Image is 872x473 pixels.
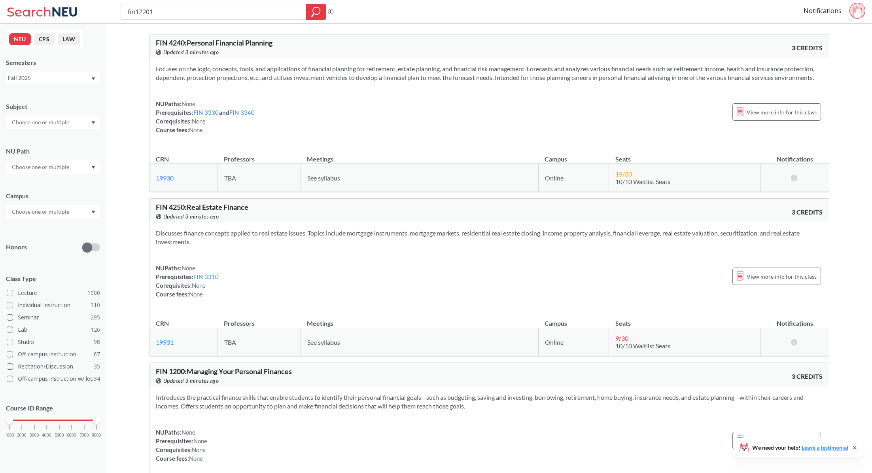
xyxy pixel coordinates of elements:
input: Choose one or multiple [8,207,74,217]
span: 9 / 30 [615,334,628,342]
div: CRN [156,319,169,328]
span: 310 [91,301,100,310]
span: View more info for this class [747,272,817,281]
span: 8000 [92,433,101,437]
th: Campus [538,311,609,328]
span: 34 [94,374,100,383]
a: FIN 3340 [229,109,255,116]
span: 98 [94,338,100,346]
div: Fall 2025 [8,74,91,82]
span: View more info for this class [747,436,817,446]
td: TBA [218,164,301,192]
svg: Dropdown arrow [91,121,95,124]
span: 3 CREDITS [792,208,823,217]
th: Seats [609,147,761,164]
span: 35 [94,362,100,371]
label: Off-campus instruction [7,349,100,359]
label: Individual Instruction [7,300,100,310]
span: 3 CREDITS [792,44,823,52]
span: 126 [91,325,100,334]
div: NU Path [6,147,100,156]
label: Off-campus instruction w/ lec [7,374,100,384]
span: 3000 [30,433,39,437]
span: None [189,291,203,298]
div: Subject [6,102,100,111]
label: Lecture [7,288,100,298]
span: None [182,429,196,436]
span: 295 [91,313,100,322]
svg: Dropdown arrow [91,77,95,80]
th: Notifications [761,311,829,328]
span: Updated 3 minutes ago [163,48,219,57]
th: Notifications [761,147,829,164]
a: FIN 3310 [193,273,219,280]
section: Introduces the practical finance skills that enable students to identify their personal financial... [156,393,823,410]
th: Professors [218,311,301,328]
p: Honors [6,243,27,252]
input: Class, professor, course number, "phrase" [127,5,301,19]
span: None [192,118,206,125]
span: 3 CREDITS [792,372,823,381]
th: Meetings [301,147,538,164]
div: Dropdown arrow [6,116,100,129]
button: NEU [9,33,31,45]
div: NUPaths: Prerequisites: and Corequisites: Course fees: [156,99,255,134]
span: None [192,446,206,453]
div: Campus [6,192,100,200]
th: Seats [609,311,761,328]
div: Fall 2025Dropdown arrow [6,72,100,84]
div: Semesters [6,58,100,67]
label: Recitation/Discussion [7,361,100,372]
span: None [182,100,196,107]
th: Professors [218,147,301,164]
span: 6000 [67,433,76,437]
span: See syllabus [307,174,340,182]
div: NUPaths: Prerequisites: Corequisites: Course fees: [156,264,219,298]
span: 67 [94,350,100,359]
input: Choose one or multiple [8,118,74,127]
svg: Dropdown arrow [91,211,95,214]
p: Course ID Range [6,404,100,413]
svg: magnifying glass [311,6,321,17]
div: NUPaths: Prerequisites: Corequisites: Course fees: [156,428,208,463]
td: TBA [218,328,301,356]
span: 1900 [87,289,100,297]
th: Campus [538,147,609,164]
span: FIN 1200 : Managing Your Personal Finances [156,367,292,376]
span: None [189,126,203,133]
label: Studio [7,337,100,347]
button: LAW [58,33,80,45]
a: Leave a testimonial [802,444,848,451]
span: 10/10 Waitlist Seats [615,342,670,350]
th: Meetings [301,311,538,328]
section: Focuses on the logic, concepts, tools, and applications of financial planning for retirement, est... [156,65,823,82]
span: 1000 [5,433,14,437]
span: Updated 3 minutes ago [163,376,219,385]
span: We need your help! [752,445,848,450]
td: Online [538,164,609,192]
span: 4000 [42,433,51,437]
span: Updated 3 minutes ago [163,212,219,221]
span: None [189,455,203,462]
span: Class Type [6,274,100,283]
a: 19930 [156,174,174,182]
button: CPS [34,33,55,45]
a: 19931 [156,338,174,346]
a: Notifications [804,6,842,15]
span: 10/10 Waitlist Seats [615,178,670,185]
span: 7000 [79,433,89,437]
a: FIN 3330 [193,109,219,116]
div: CRN [156,155,169,163]
span: FIN 4240 : Personal Financial Planning [156,38,272,47]
input: Choose one or multiple [8,162,74,172]
span: 19 / 30 [615,170,632,178]
span: None [192,282,206,289]
section: Discusses finance concepts applied to real estate issues. Topics include mortgage instruments, mo... [156,229,823,246]
span: None [193,437,208,445]
div: Dropdown arrow [6,205,100,218]
span: None [182,264,196,272]
span: 5000 [55,433,64,437]
div: Dropdown arrow [6,160,100,174]
svg: Dropdown arrow [91,166,95,169]
div: magnifying glass [306,4,326,20]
